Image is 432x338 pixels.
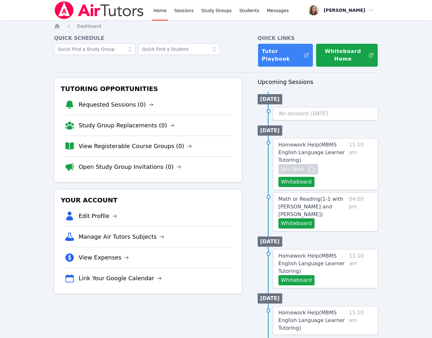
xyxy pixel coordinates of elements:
span: 11:10 am [349,141,373,187]
span: 11:10 am [349,252,373,285]
a: Math or Reading(1-1 with [PERSON_NAME] and [PERSON_NAME]) [278,195,346,218]
span: 04:00 pm [349,195,373,229]
a: Link Your Google Calendar [79,274,162,283]
a: Open Study Group Invitations (0) [79,162,181,171]
a: Homework Help(MBMS English Language Learner Tutoring) [278,141,346,164]
h3: Your Account [59,194,237,206]
button: Whiteboard [278,275,315,285]
a: Tutor Playbook [258,43,313,67]
li: [DATE] [258,125,282,136]
h4: Quick Links [258,34,378,42]
a: Study Group Replacements (0) [79,121,175,130]
a: View Registerable Course Groups (0) [79,142,192,151]
span: No sessions [DATE] [278,110,328,116]
img: Air Tutors [54,1,144,19]
li: [DATE] [258,237,282,247]
input: Quick Find a Study Group [54,43,136,55]
li: [DATE] [258,293,282,304]
button: Whiteboard [278,177,315,187]
span: Join Now [281,165,304,173]
span: Homework Help ( MBMS English Language Learner Tutoring ) [278,310,345,331]
a: Dashboard [77,23,101,29]
span: Messages [267,7,289,14]
h4: Quick Schedule [54,34,242,42]
input: Quick Find a Student [138,43,220,55]
span: 11:10 am [349,309,373,332]
a: Manage Air Tutors Subjects [79,232,164,241]
a: Homework Help(MBMS English Language Learner Tutoring) [278,252,346,275]
span: Homework Help ( MBMS English Language Learner Tutoring ) [278,142,345,163]
span: Dashboard [77,24,101,29]
button: Join Now [278,164,318,174]
a: View Expenses [79,253,129,262]
span: Homework Help ( MBMS English Language Learner Tutoring ) [278,253,345,274]
span: Math or Reading ( 1-1 with [PERSON_NAME] and [PERSON_NAME] ) [278,196,343,217]
button: Whiteboard [278,218,315,229]
a: Edit Profile [79,212,117,221]
a: Requested Sessions (0) [79,100,154,109]
li: [DATE] [258,94,282,104]
button: Whiteboard Home [316,43,378,67]
h3: Tutoring Opportunities [59,83,237,94]
h3: Upcoming Sessions [258,78,378,86]
nav: Breadcrumb [54,23,378,29]
a: Homework Help(MBMS English Language Learner Tutoring) [278,309,346,332]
